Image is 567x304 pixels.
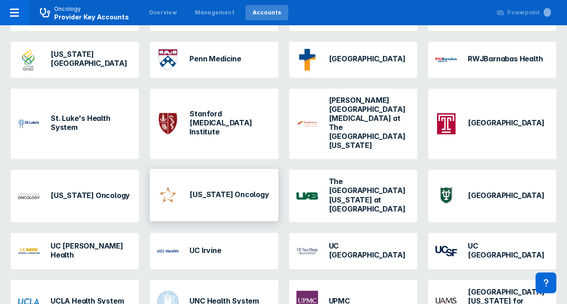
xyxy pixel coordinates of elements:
a: Penn Medicine [150,41,278,78]
h3: [US_STATE] Oncology [51,190,130,199]
img: uc-san-diego.png [296,240,318,262]
a: [US_STATE] Oncology [150,170,278,222]
a: Management [188,5,242,20]
h3: UC [GEOGRAPHIC_DATA] [468,241,549,259]
a: [GEOGRAPHIC_DATA] [428,88,556,159]
h3: [PERSON_NAME][GEOGRAPHIC_DATA][MEDICAL_DATA] at The [GEOGRAPHIC_DATA][US_STATE] [329,96,410,150]
div: Powerpoint [507,9,551,17]
img: temple-university-health.png [435,113,457,134]
a: Accounts [245,5,289,20]
h3: St. Luke's Health System [51,114,132,132]
img: stanford.png [157,113,179,134]
img: university-of-alabama-at-birmingham.png [296,185,318,207]
a: [US_STATE] Oncology [11,170,139,222]
img: ucsf.png [435,240,457,262]
h3: Penn Medicine [189,54,241,63]
div: Overview [149,9,177,17]
img: oregon-health-and-science-university.png [18,49,40,70]
img: providence-health-and-services.png [296,49,318,70]
a: UC Irvine [150,233,278,269]
h3: The [GEOGRAPHIC_DATA][US_STATE] at [GEOGRAPHIC_DATA] [329,177,410,213]
h3: [GEOGRAPHIC_DATA] [329,54,406,63]
span: Provider Key Accounts [54,13,129,21]
img: uc-irvine.png [157,240,179,262]
a: The [GEOGRAPHIC_DATA][US_STATE] at [GEOGRAPHIC_DATA] [289,170,417,222]
h3: UC Irvine [189,245,221,254]
a: Overview [142,5,184,20]
div: Management [195,9,235,17]
h3: Stanford [MEDICAL_DATA] Institute [189,109,271,136]
a: [GEOGRAPHIC_DATA] [289,41,417,78]
a: St. Luke's Health System [11,88,139,159]
a: [GEOGRAPHIC_DATA] [428,170,556,222]
h3: [GEOGRAPHIC_DATA] [468,190,544,199]
img: st-lukes-health-system.png [18,113,40,134]
h3: UC [PERSON_NAME] Health [51,241,132,259]
a: [US_STATE][GEOGRAPHIC_DATA] [11,41,139,78]
img: tulane-university.png [435,185,457,207]
h3: [GEOGRAPHIC_DATA] [468,118,544,127]
img: rwjbarnabas-health.png [435,49,457,70]
a: UC [GEOGRAPHIC_DATA] [428,233,556,269]
a: UC [PERSON_NAME] Health [11,233,139,269]
h3: RWJBarnabas Health [468,54,543,63]
a: Stanford [MEDICAL_DATA] Institute [150,88,278,159]
img: tennessee-oncology.png [18,185,40,207]
img: texas-oncology.png [157,184,179,206]
h3: [US_STATE][GEOGRAPHIC_DATA] [51,50,132,68]
a: RWJBarnabas Health [428,41,556,78]
h3: UC [GEOGRAPHIC_DATA] [329,241,410,259]
div: Contact Support [535,272,556,293]
div: Accounts [253,9,281,17]
h3: [US_STATE] Oncology [189,189,269,198]
a: UC [GEOGRAPHIC_DATA] [289,233,417,269]
img: university-of-pennsylvania.png [157,49,179,70]
img: stephenson-cancer-center-at-the-university-of-oklahoma.png [296,113,318,134]
img: uc-davis-medical-center.png [18,240,40,262]
a: [PERSON_NAME][GEOGRAPHIC_DATA][MEDICAL_DATA] at The [GEOGRAPHIC_DATA][US_STATE] [289,88,417,159]
p: Oncology [54,5,81,13]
